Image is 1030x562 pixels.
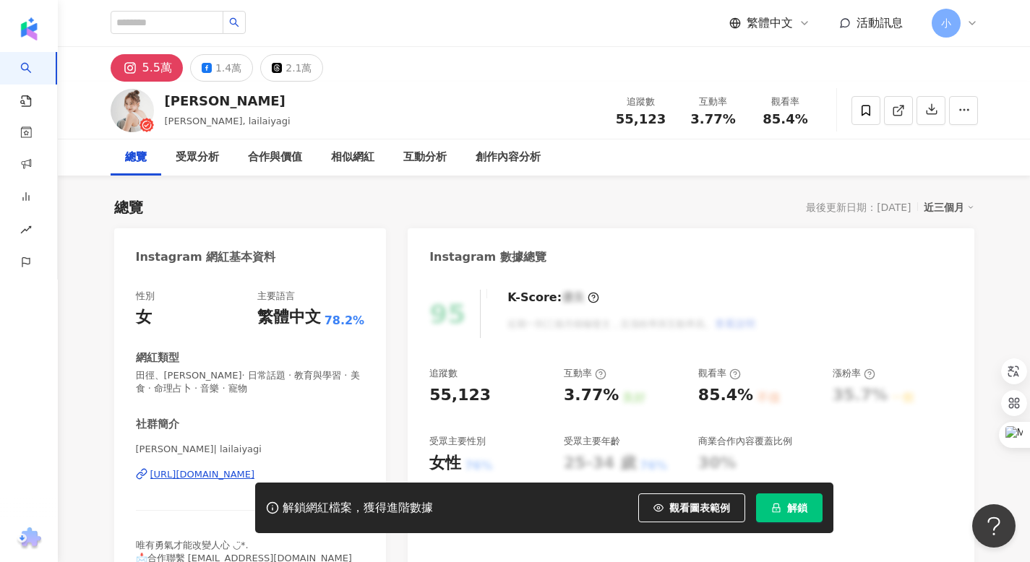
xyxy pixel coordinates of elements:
[429,452,461,475] div: 女性
[763,112,807,126] span: 85.4%
[17,17,40,40] img: logo icon
[125,149,147,166] div: 總覽
[616,111,666,126] span: 55,123
[924,198,974,217] div: 近三個月
[136,306,152,329] div: 女
[150,468,255,481] div: [URL][DOMAIN_NAME]
[111,54,183,82] button: 5.5萬
[564,367,606,380] div: 互動率
[747,15,793,31] span: 繁體中文
[758,95,813,109] div: 觀看率
[257,306,321,329] div: 繁體中文
[429,384,491,407] div: 55,123
[690,112,735,126] span: 3.77%
[698,367,741,380] div: 觀看率
[429,249,546,265] div: Instagram 數據總覽
[136,350,179,366] div: 網紅類型
[614,95,669,109] div: 追蹤數
[260,54,323,82] button: 2.1萬
[857,16,903,30] span: 活動訊息
[403,149,447,166] div: 互動分析
[833,367,875,380] div: 漲粉率
[165,116,291,126] span: [PERSON_NAME], lailaiyagi
[756,493,823,522] button: 解鎖
[564,435,620,448] div: 受眾主要年齡
[257,290,295,303] div: 主要語言
[142,58,172,78] div: 5.5萬
[476,149,541,166] div: 創作內容分析
[325,313,365,329] span: 78.2%
[136,417,179,432] div: 社群簡介
[215,58,241,78] div: 1.4萬
[114,197,143,217] div: 總覽
[136,249,276,265] div: Instagram 網紅基本資料
[698,435,792,448] div: 商業合作內容覆蓋比例
[286,58,312,78] div: 2.1萬
[136,369,365,395] span: 田徑、[PERSON_NAME]· 日常話題 · 教育與學習 · 美食 · 命理占卜 · 音樂 · 寵物
[20,215,32,248] span: rise
[176,149,219,166] div: 受眾分析
[941,15,951,31] span: 小
[638,493,745,522] button: 觀看圖表範例
[686,95,741,109] div: 互動率
[698,384,753,407] div: 85.4%
[136,443,365,456] span: [PERSON_NAME]| lailaiyagi
[136,468,365,481] a: [URL][DOMAIN_NAME]
[787,502,807,514] span: 解鎖
[331,149,374,166] div: 相似網紅
[111,89,154,132] img: KOL Avatar
[429,367,458,380] div: 追蹤數
[507,290,599,306] div: K-Score :
[564,384,619,407] div: 3.77%
[283,501,433,516] div: 解鎖網紅檔案，獲得進階數據
[229,17,239,27] span: search
[248,149,302,166] div: 合作與價值
[806,202,911,213] div: 最後更新日期：[DATE]
[771,503,781,513] span: lock
[136,290,155,303] div: 性別
[20,52,49,108] a: search
[669,502,730,514] span: 觀看圖表範例
[15,527,43,550] img: chrome extension
[429,435,486,448] div: 受眾主要性別
[165,92,291,110] div: [PERSON_NAME]
[190,54,253,82] button: 1.4萬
